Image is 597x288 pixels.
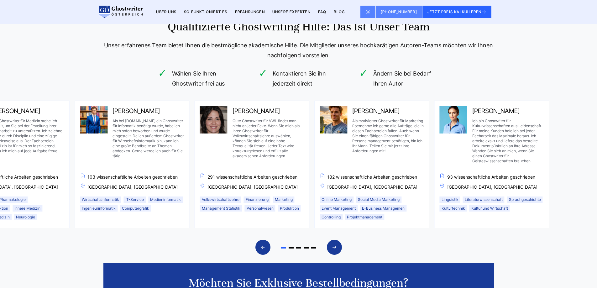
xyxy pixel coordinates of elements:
li: Wählen Sie Ihren Ghostwriter frei aus [160,69,236,89]
li: Wirtschaftsinformatik [80,196,121,203]
span: Go to slide 1 [281,247,286,249]
li: Finanzierung [244,196,270,203]
div: Next slide [327,240,342,255]
span: 93 wissenschaftliche Arbeiten geschrieben [440,173,544,181]
li: Social Media Marketing [356,196,401,203]
span: [GEOGRAPHIC_DATA], [GEOGRAPHIC_DATA] [320,183,424,191]
img: Andres Schäfer [320,106,347,134]
li: Produktion [278,205,301,212]
span: [PHONE_NUMBER] [381,9,417,14]
li: Ingenieurinformatik [80,205,118,212]
div: 2 / 5 [195,101,309,228]
li: IT-Service [123,196,146,203]
li: Computergrafik [120,205,151,212]
a: [PHONE_NUMBER] [376,6,422,18]
li: Linguistik [440,196,460,203]
li: Literaturwissenschaft [463,196,505,203]
li: Kultur und Wirtschaft [469,205,510,212]
li: Controlling [320,214,343,220]
img: Email [365,9,370,14]
span: 291 wissenschaftliche Arbeiten geschrieben [200,173,304,181]
a: Über uns [156,9,176,14]
a: FAQ [318,9,327,14]
li: Online Marketing [320,196,353,203]
div: Previous slide [255,240,270,255]
span: Als bei [DOMAIN_NAME] ein Ghostwriter für Informatik benötigt wurde, habe ich mich sofort beworbe... [113,118,184,164]
span: [PERSON_NAME] [352,106,400,116]
li: E-Business Managemen [360,205,406,212]
div: 3 / 5 [314,101,429,228]
span: Als motivierter Ghostwriter für Marketing übernehme ich gerne alle Aufträge, die in diesen Fachbe... [352,118,424,164]
img: Lena Schmidt [200,106,228,134]
span: 103 wissenschaftliche Arbeiten geschrieben [80,173,184,181]
span: [GEOGRAPHIC_DATA], [GEOGRAPHIC_DATA] [200,183,304,191]
img: Marvin Schubert [80,106,107,134]
div: 1 / 5 [75,101,189,228]
span: Go to slide 5 [311,247,316,249]
li: Volkswirtschaftslehre [200,196,241,203]
li: Medieninformatik [148,196,183,203]
li: Sprachgeschichte [507,196,543,203]
button: JETZT PREIS KALKULIEREN [422,6,492,18]
h2: Qualifizierte Ghostwriting Hilfe: Das ist unser Team [103,19,494,34]
li: Kontaktieren Sie ihn jederzeit direkt [261,69,336,89]
li: Management Statistik [200,205,242,212]
span: Gute Ghostwriter für VWL findet man nicht an jeder Ecke. Wenn Sie mich als Ihren Ghostwriter für ... [233,118,304,164]
span: [PERSON_NAME] [233,106,280,116]
li: Event Management [320,205,358,212]
span: [PERSON_NAME] [472,106,520,116]
span: Go to slide 4 [304,247,309,249]
span: 182 wissenschaftliche Arbeiten geschrieben [320,173,424,181]
li: Personalwesen [245,205,275,212]
span: Go to slide 3 [296,247,301,249]
span: Ich bin Ghostwriter für Kulturwissenschaften aus Leidenschaft. Für meine Kunden hole ich bei jede... [472,118,544,164]
img: Kirsten Ziegler [440,106,467,134]
div: 4 / 5 [434,101,549,228]
li: Innere Medizin [13,205,42,212]
div: Unser erfahrenes Team bietet Ihnen die bestmögliche akademische Hilfe. Die Mitglieder unseres hoc... [103,40,494,60]
img: logo wirschreiben [98,6,143,18]
li: Projektmanagement [345,214,384,220]
a: So funktioniert es [184,9,228,14]
a: BLOG [334,9,345,14]
li: Neurologie [14,214,37,220]
span: [PERSON_NAME] [113,106,160,116]
span: [GEOGRAPHIC_DATA], [GEOGRAPHIC_DATA] [440,183,544,191]
li: Ändern Sie bei Bedarf Ihren Autor [362,69,437,89]
span: [GEOGRAPHIC_DATA], [GEOGRAPHIC_DATA] [80,183,184,191]
li: Kulturtechnik [440,205,467,212]
a: Unsere Experten [272,9,311,14]
a: Erfahrungen [235,9,265,14]
span: Go to slide 2 [289,247,294,249]
li: Marketing [273,196,295,203]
